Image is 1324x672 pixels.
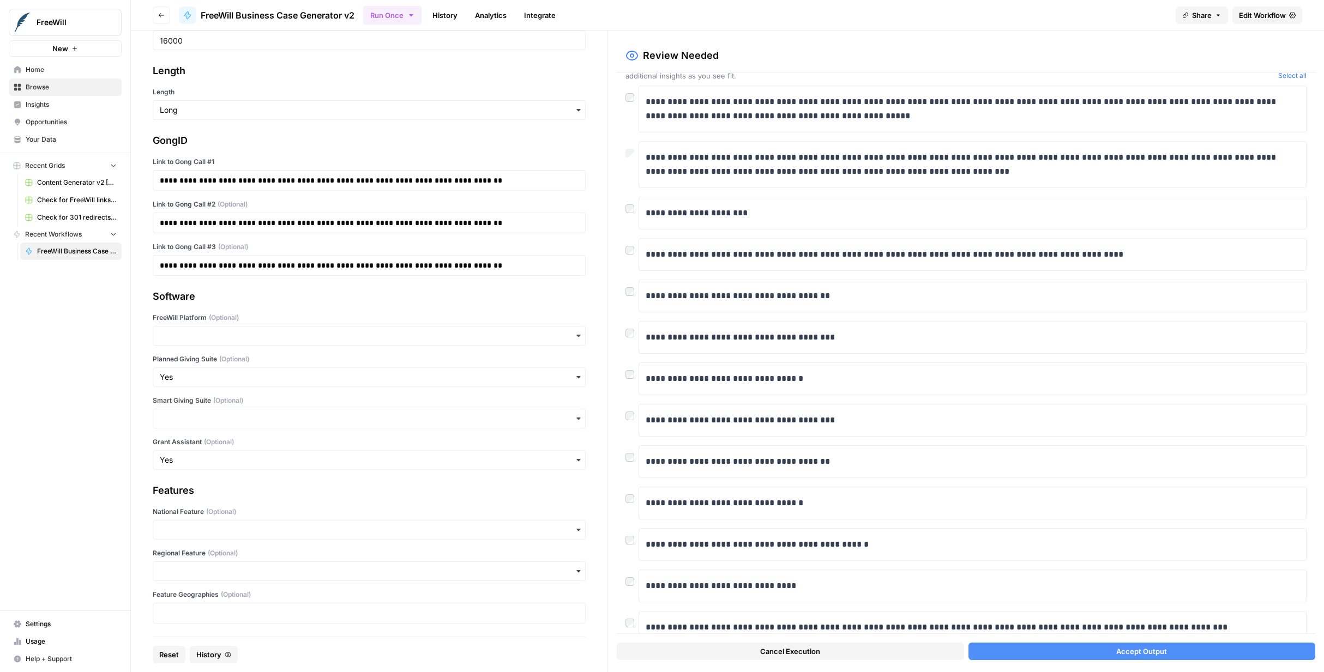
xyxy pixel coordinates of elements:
[617,643,964,660] button: Cancel Execution
[25,229,82,239] span: Recent Workflows
[9,226,122,243] button: Recent Workflows
[20,209,122,226] a: Check for 301 redirects on page Grid
[1176,7,1228,24] button: Share
[1278,70,1307,81] button: Select all
[153,483,586,498] div: Features
[153,157,586,167] label: Link to Gong Call #1
[26,100,117,110] span: Insights
[218,242,248,252] span: (Optional)
[26,117,117,127] span: Opportunities
[26,654,117,664] span: Help + Support
[9,615,122,633] a: Settings
[37,195,117,205] span: Check for FreeWill links on partner's external website
[221,590,251,600] span: (Optional)
[25,161,65,171] span: Recent Grids
[9,61,122,78] a: Home
[153,590,586,600] label: Feature Geographies
[153,242,586,252] label: Link to Gong Call #3
[153,133,586,148] div: GongID
[153,87,586,97] label: Length
[1239,10,1286,21] span: Edit Workflow
[363,6,422,25] button: Run Once
[1116,646,1167,657] span: Accept Output
[20,191,122,209] a: Check for FreeWill links on partner's external website
[26,82,117,92] span: Browse
[426,7,464,24] a: History
[153,396,586,405] label: Smart Giving Suite
[153,63,586,78] div: Length
[9,650,122,668] button: Help + Support
[20,174,122,191] a: Content Generator v2 [DRAFT] Test All Product Combos
[208,548,238,558] span: (Optional)
[37,213,117,222] span: Check for 301 redirects on page Grid
[1232,7,1302,24] a: Edit Workflow
[209,313,239,323] span: (Optional)
[9,158,122,174] button: Recent Grids
[760,646,820,657] span: Cancel Execution
[20,243,122,260] a: FreeWill Business Case Generator v2
[153,437,586,447] label: Grant Assistant
[517,7,562,24] a: Integrate
[196,649,221,660] span: History
[206,507,236,517] span: (Optional)
[160,455,579,465] input: Yes
[9,113,122,131] a: Opportunities
[26,65,117,75] span: Home
[153,289,586,304] div: Software
[153,313,586,323] label: FreeWill Platform
[153,548,586,558] label: Regional Feature
[153,199,586,209] label: Link to Gong Call #2
[9,96,122,113] a: Insights
[9,40,122,57] button: New
[37,246,117,256] span: FreeWill Business Case Generator v2
[26,637,117,646] span: Usage
[160,105,579,116] input: Long
[37,178,117,187] span: Content Generator v2 [DRAFT] Test All Product Combos
[52,43,68,54] span: New
[1192,10,1212,21] span: Share
[9,9,122,36] button: Workspace: FreeWill
[218,199,248,209] span: (Optional)
[643,48,719,63] h2: Review Needed
[9,633,122,650] a: Usage
[213,396,243,405] span: (Optional)
[160,372,579,383] input: Yes
[26,619,117,629] span: Settings
[159,649,179,660] span: Reset
[204,437,234,447] span: (Optional)
[9,78,122,96] a: Browse
[153,354,586,364] label: Planned Giving Suite
[153,507,586,517] label: National Feature
[468,7,513,24] a: Analytics
[13,13,32,32] img: FreeWill Logo
[190,646,238,663] button: History
[37,17,103,28] span: FreeWill
[153,646,185,663] button: Reset
[179,7,354,24] a: FreeWill Business Case Generator v2
[219,354,249,364] span: (Optional)
[26,135,117,144] span: Your Data
[9,131,122,148] a: Your Data
[201,9,354,22] span: FreeWill Business Case Generator v2
[968,643,1315,660] button: Accept Output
